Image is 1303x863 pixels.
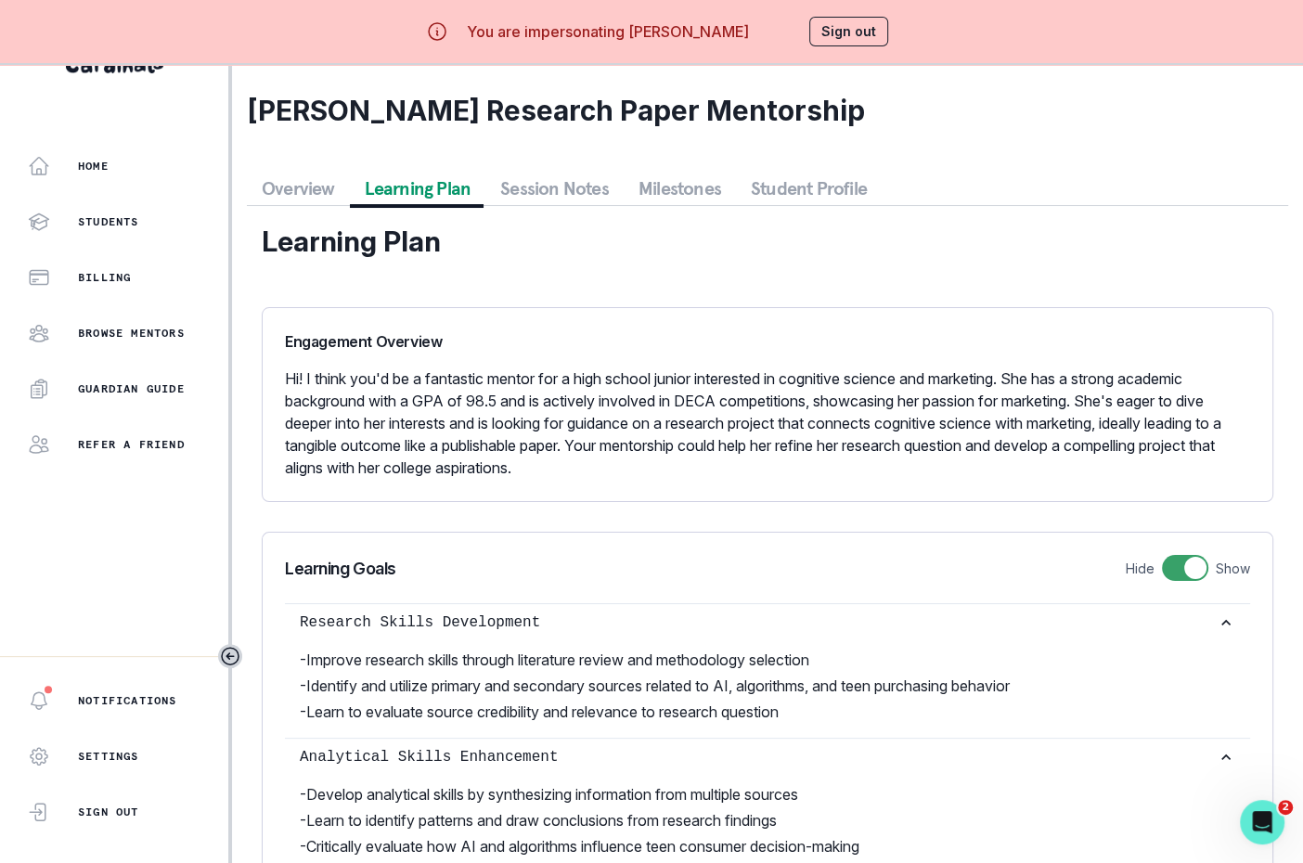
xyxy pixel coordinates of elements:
p: Learning Goals [285,556,396,581]
p: Billing [78,270,131,285]
p: - Identify and utilize primary and secondary sources related to AI, algorithms, and teen purchasi... [300,675,1235,697]
button: Sign out [809,17,888,46]
p: Analytical Skills Enhancement [300,746,1217,768]
p: - Improve research skills through literature review and methodology selection [300,649,1235,671]
p: You are impersonating [PERSON_NAME] [467,20,749,43]
button: Student Profile [736,172,882,205]
button: Learning Plan [350,172,486,205]
p: Research Skills Development [300,612,1217,634]
p: Guardian Guide [78,381,185,396]
button: Toggle sidebar [218,644,242,668]
p: Refer a friend [78,437,185,452]
p: Sign Out [78,805,139,819]
span: 2 [1278,800,1293,815]
button: Analytical Skills Enhancement [285,739,1250,776]
p: - Develop analytical skills by synthesizing information from multiple sources [300,783,1235,805]
h2: [PERSON_NAME] Research Paper Mentorship [247,94,1288,127]
p: Engagement Overview [285,330,1250,353]
button: Research Skills Development [285,604,1250,641]
p: - Learn to evaluate source credibility and relevance to research question [300,701,1235,723]
button: Overview [247,172,350,205]
p: Notifications [78,693,177,708]
p: Students [78,214,139,229]
p: Browse Mentors [78,326,185,341]
button: Milestones [624,172,736,205]
p: Home [78,159,109,174]
p: - Critically evaluate how AI and algorithms influence teen consumer decision-making [300,835,1235,857]
div: Learning Plan [262,221,1273,263]
iframe: Intercom live chat [1240,800,1284,844]
button: Session Notes [485,172,624,205]
p: Hi! I think you'd be a fantastic mentor for a high school junior interested in cognitive science ... [285,367,1250,479]
p: - Learn to identify patterns and draw conclusions from research findings [300,809,1235,831]
div: Research Skills Development [285,641,1250,738]
p: Hide [1126,559,1155,578]
p: Settings [78,749,139,764]
p: Show [1216,559,1250,578]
